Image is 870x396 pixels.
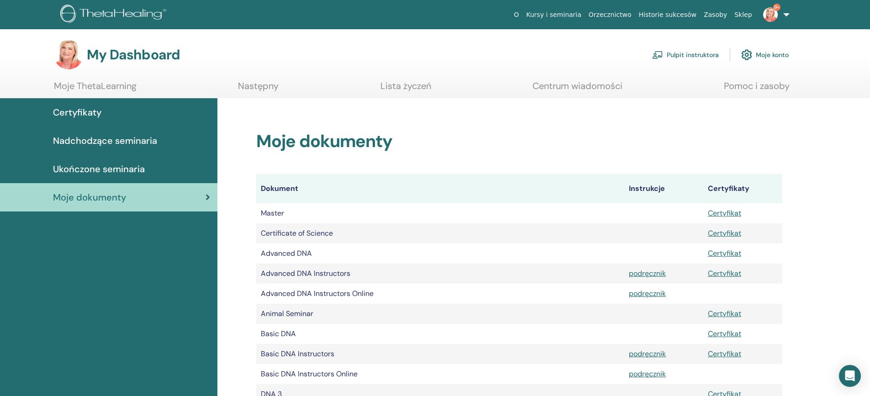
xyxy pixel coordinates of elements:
[510,6,522,23] a: O
[629,269,666,278] a: podręcznik
[53,162,145,176] span: Ukończone seminaria
[708,349,741,359] a: Certyfikat
[256,131,782,152] h2: Moje dokumenty
[708,309,741,318] a: Certyfikat
[533,80,622,98] a: Centrum wiadomości
[238,80,279,98] a: Następny
[60,5,169,25] img: logo.png
[256,304,624,324] td: Animal Seminar
[652,45,719,65] a: Pulpit instruktora
[256,203,624,223] td: Master
[256,264,624,284] td: Advanced DNA Instructors
[839,365,861,387] div: Open Intercom Messenger
[54,80,137,98] a: Moje ThetaLearning
[741,45,789,65] a: Moje konto
[256,324,624,344] td: Basic DNA
[256,174,624,203] th: Dokument
[708,228,741,238] a: Certyfikat
[53,190,126,204] span: Moje dokumenty
[635,6,700,23] a: Historie sukcesów
[380,80,431,98] a: Lista życzeń
[87,47,180,63] h3: My Dashboard
[731,6,755,23] a: Sklep
[763,7,778,22] img: default.jpg
[652,51,663,59] img: chalkboard-teacher.svg
[700,6,731,23] a: Zasoby
[703,174,782,203] th: Certyfikaty
[256,223,624,243] td: Certificate of Science
[708,248,741,258] a: Certyfikat
[708,269,741,278] a: Certyfikat
[256,243,624,264] td: Advanced DNA
[54,40,83,69] img: default.jpg
[629,289,666,298] a: podręcznik
[585,6,635,23] a: Orzecznictwo
[522,6,585,23] a: Kursy i seminaria
[256,344,624,364] td: Basic DNA Instructors
[629,369,666,379] a: podręcznik
[724,80,790,98] a: Pomoc i zasoby
[629,349,666,359] a: podręcznik
[624,174,703,203] th: Instrukcje
[773,4,780,11] span: 9+
[741,47,752,63] img: cog.svg
[53,134,157,148] span: Nadchodzące seminaria
[708,329,741,338] a: Certyfikat
[256,284,624,304] td: Advanced DNA Instructors Online
[53,106,101,119] span: Certyfikaty
[256,364,624,384] td: Basic DNA Instructors Online
[708,208,741,218] a: Certyfikat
